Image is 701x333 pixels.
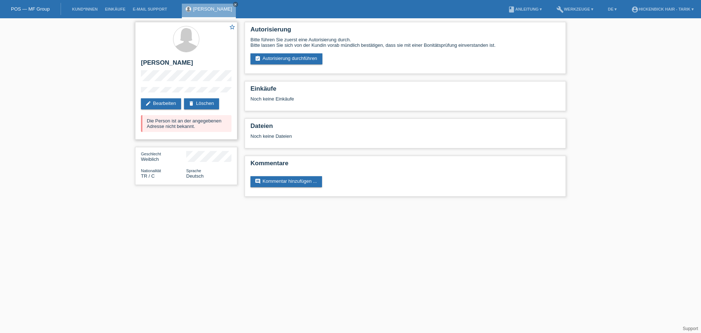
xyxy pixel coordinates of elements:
[504,7,545,11] a: bookAnleitung ▾
[141,169,161,173] span: Nationalität
[186,173,204,179] span: Deutsch
[234,3,237,6] i: close
[628,7,697,11] a: account_circleHickenbick Hair - Tarik ▾
[250,133,474,139] div: Noch keine Dateien
[141,151,186,162] div: Weiblich
[188,101,194,106] i: delete
[255,56,261,61] i: assignment_turned_in
[145,101,151,106] i: edit
[129,7,171,11] a: E-Mail Support
[250,53,322,64] a: assignment_turned_inAutorisierung durchführen
[141,115,231,132] div: Die Person ist an der angegebenen Adresse nicht bekannt.
[250,26,560,37] h2: Autorisierung
[556,6,564,13] i: build
[631,6,639,13] i: account_circle
[250,85,560,96] h2: Einkäufe
[184,98,219,109] a: deleteLöschen
[141,173,155,179] span: Türkei / C / 05.12.2001
[233,2,238,7] a: close
[141,59,231,70] h2: [PERSON_NAME]
[229,24,235,31] a: star_border
[101,7,129,11] a: Einkäufe
[11,6,50,12] a: POS — MF Group
[250,96,560,107] div: Noch keine Einkäufe
[193,6,232,12] a: [PERSON_NAME]
[604,7,620,11] a: DE ▾
[683,326,698,331] a: Support
[553,7,597,11] a: buildWerkzeuge ▾
[141,98,181,109] a: editBearbeiten
[229,24,235,30] i: star_border
[250,160,560,171] h2: Kommentare
[68,7,101,11] a: Kund*innen
[250,176,322,187] a: commentKommentar hinzufügen ...
[250,37,560,48] div: Bitte führen Sie zuerst eine Autorisierung durch. Bitte lassen Sie sich von der Kundin vorab münd...
[255,178,261,184] i: comment
[250,122,560,133] h2: Dateien
[508,6,515,13] i: book
[141,152,161,156] span: Geschlecht
[186,169,201,173] span: Sprache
